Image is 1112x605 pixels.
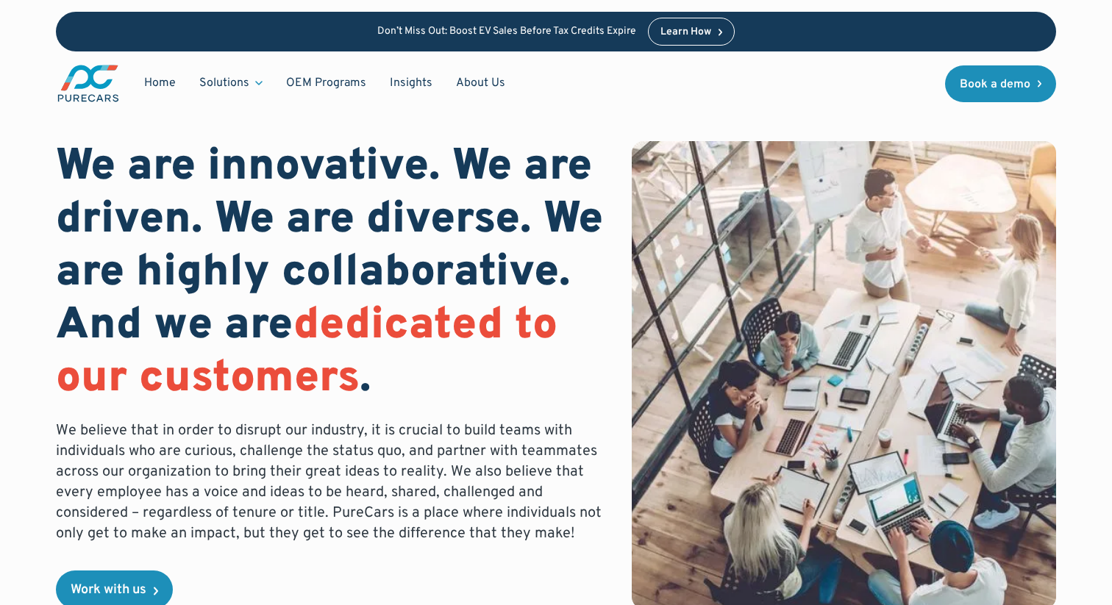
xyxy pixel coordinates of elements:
div: Solutions [199,75,249,91]
a: Home [132,69,188,97]
p: Don’t Miss Out: Boost EV Sales Before Tax Credits Expire [377,26,636,38]
div: Learn How [660,27,711,37]
div: Book a demo [960,79,1030,90]
a: Book a demo [945,65,1057,102]
div: Work with us [71,584,146,597]
a: Insights [378,69,444,97]
a: About Us [444,69,517,97]
a: main [56,63,121,104]
span: dedicated to our customers [56,298,557,407]
img: purecars logo [56,63,121,104]
div: Solutions [188,69,274,97]
p: We believe that in order to disrupt our industry, it is crucial to build teams with individuals w... [56,420,608,544]
a: Learn How [648,18,735,46]
h1: We are innovative. We are driven. We are diverse. We are highly collaborative. And we are . [56,141,608,406]
a: OEM Programs [274,69,378,97]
